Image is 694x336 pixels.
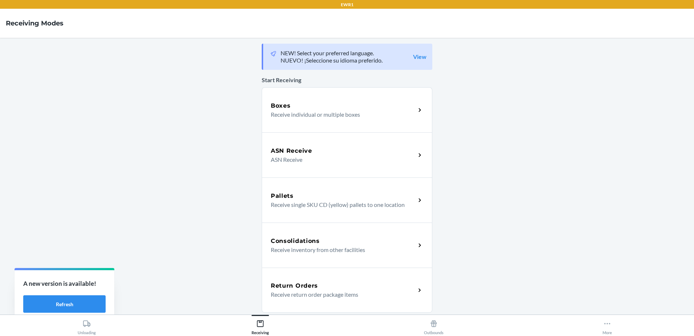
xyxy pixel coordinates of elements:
p: NUEVO! ¡Seleccione su idioma preferido. [281,57,383,64]
h5: Pallets [271,192,294,200]
p: EWR1 [341,1,354,8]
div: More [603,317,612,335]
a: PalletsReceive single SKU CD (yellow) pallets to one location [262,177,432,223]
p: Start Receiving [262,76,432,84]
p: NEW! Select your preferred language. [281,49,383,57]
h5: Boxes [271,101,291,110]
p: A new version is available! [23,279,106,288]
button: More [520,315,694,335]
h5: Consolidations [271,237,320,245]
div: Unloading [78,317,96,335]
a: Return OrdersReceive return order package items [262,268,432,313]
h4: Receiving Modes [6,19,64,28]
div: Outbounds [424,317,444,335]
h5: Return Orders [271,281,318,290]
a: ASN ReceiveASN Receive [262,132,432,177]
p: Receive individual or multiple boxes [271,110,410,119]
button: Refresh [23,295,106,313]
p: Receive inventory from other facilities [271,245,410,254]
button: Outbounds [347,315,520,335]
a: BoxesReceive individual or multiple boxes [262,87,432,132]
a: View [413,53,426,60]
p: Receive single SKU CD (yellow) pallets to one location [271,200,410,209]
p: Receive return order package items [271,290,410,299]
h5: ASN Receive [271,147,312,155]
div: Receiving [252,317,269,335]
p: ASN Receive [271,155,410,164]
button: Receiving [173,315,347,335]
a: ConsolidationsReceive inventory from other facilities [262,223,432,268]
